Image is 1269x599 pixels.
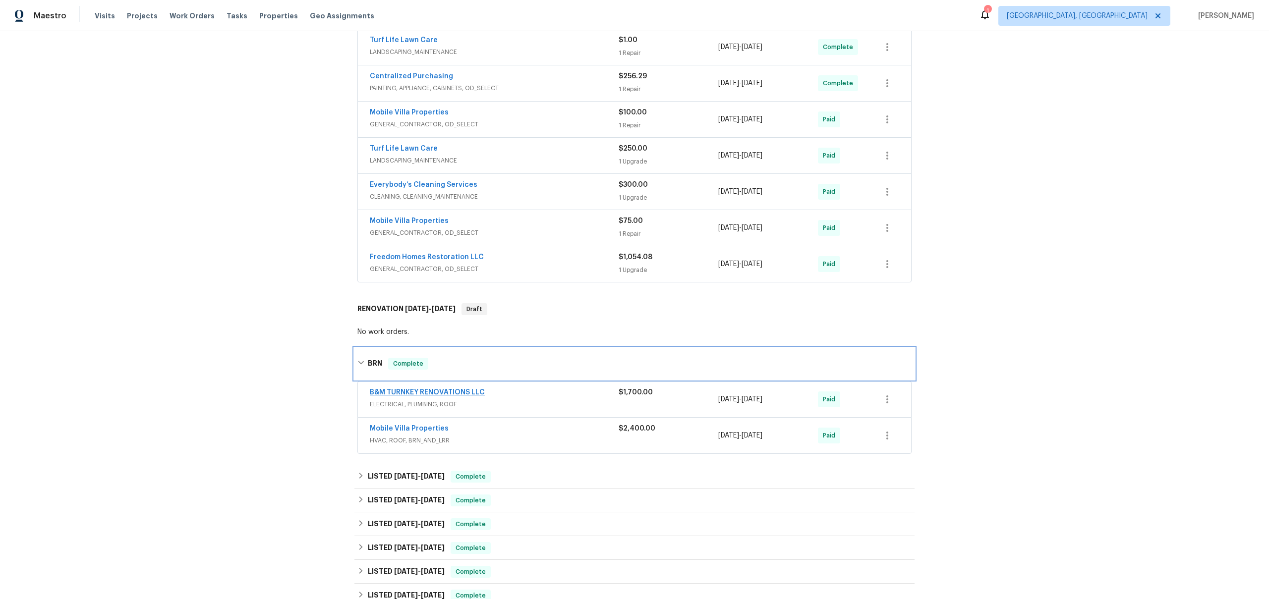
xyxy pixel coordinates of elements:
h6: LISTED [368,471,445,483]
span: [GEOGRAPHIC_DATA], [GEOGRAPHIC_DATA] [1007,11,1148,21]
h6: LISTED [368,542,445,554]
span: CLEANING, CLEANING_MAINTENANCE [370,192,619,202]
span: - [405,305,456,312]
div: 1 [984,6,991,16]
span: $1.00 [619,37,637,44]
h6: LISTED [368,518,445,530]
span: [DATE] [394,473,418,480]
span: - [718,223,762,233]
span: - [394,544,445,551]
span: [DATE] [742,44,762,51]
span: GENERAL_CONTRACTOR, OD_SELECT [370,264,619,274]
span: [DATE] [742,116,762,123]
a: Mobile Villa Properties [370,109,449,116]
span: [DATE] [742,188,762,195]
span: $2,400.00 [619,425,655,432]
span: [DATE] [718,44,739,51]
span: LANDSCAPING_MAINTENANCE [370,156,619,165]
span: [DATE] [421,473,445,480]
span: ELECTRICAL, PLUMBING, ROOF [370,399,619,409]
a: Mobile Villa Properties [370,425,449,432]
div: 1 Repair [619,48,718,58]
span: [DATE] [742,224,762,231]
span: HVAC, ROOF, BRN_AND_LRR [370,436,619,445]
span: PAINTING, APPLIANCE, CABINETS, OD_SELECT [370,83,619,93]
span: - [718,42,762,52]
span: $256.29 [619,73,647,80]
span: - [718,187,762,197]
span: Paid [823,259,839,269]
span: - [718,151,762,161]
span: [DATE] [718,261,739,268]
span: $1,700.00 [619,389,653,396]
span: Projects [127,11,158,21]
span: [DATE] [394,544,418,551]
span: - [394,592,445,599]
span: Complete [452,495,490,505]
a: Centralized Purchasing [370,73,453,80]
span: Paid [823,431,839,440]
span: [DATE] [421,496,445,503]
span: GENERAL_CONTRACTOR, OD_SELECT [370,228,619,238]
span: - [394,520,445,527]
span: [DATE] [718,152,739,159]
div: 1 Repair [619,84,718,94]
span: Work Orders [170,11,215,21]
a: Turf Life Lawn Care [370,37,438,44]
span: - [718,259,762,269]
div: RENOVATION [DATE]-[DATE]Draft [354,293,915,325]
span: Visits [95,11,115,21]
div: LISTED [DATE]-[DATE]Complete [354,465,915,489]
span: Complete [823,42,857,52]
div: BRN Complete [354,348,915,380]
span: [DATE] [394,520,418,527]
div: 1 Upgrade [619,193,718,203]
div: LISTED [DATE]-[DATE]Complete [354,560,915,584]
a: Freedom Homes Restoration LLC [370,254,484,261]
div: 1 Repair [619,229,718,239]
span: Geo Assignments [310,11,374,21]
span: [DATE] [718,396,739,403]
span: [DATE] [421,592,445,599]
div: 1 Upgrade [619,157,718,166]
a: Mobile Villa Properties [370,218,449,224]
div: LISTED [DATE]-[DATE]Complete [354,512,915,536]
a: Everybody’s Cleaning Services [370,181,477,188]
span: [PERSON_NAME] [1194,11,1254,21]
span: Tasks [227,12,247,19]
span: Paid [823,114,839,124]
span: [DATE] [718,224,739,231]
span: [DATE] [394,496,418,503]
span: [DATE] [421,520,445,527]
span: [DATE] [394,568,418,575]
span: Complete [452,543,490,553]
h6: BRN [368,358,382,370]
span: Paid [823,151,839,161]
span: - [394,473,445,480]
span: Paid [823,187,839,197]
span: - [718,394,762,404]
span: [DATE] [718,80,739,87]
span: - [718,431,762,440]
div: LISTED [DATE]-[DATE]Complete [354,489,915,512]
span: Complete [452,567,490,577]
span: $100.00 [619,109,647,116]
span: Complete [823,78,857,88]
div: LISTED [DATE]-[DATE]Complete [354,536,915,560]
div: 1 Repair [619,120,718,130]
span: [DATE] [742,396,762,403]
span: Complete [452,519,490,529]
span: $300.00 [619,181,648,188]
span: Paid [823,223,839,233]
span: Complete [452,472,490,482]
span: Complete [389,359,427,369]
span: [DATE] [718,188,739,195]
span: [DATE] [405,305,429,312]
span: - [394,496,445,503]
span: [DATE] [432,305,456,312]
h6: RENOVATION [357,303,456,315]
span: [DATE] [421,544,445,551]
span: Draft [462,304,486,314]
span: [DATE] [394,592,418,599]
span: - [718,78,762,88]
